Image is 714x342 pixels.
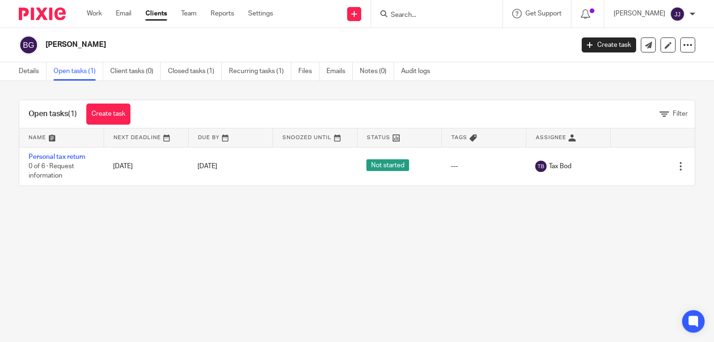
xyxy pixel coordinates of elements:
span: (1) [68,110,77,118]
a: Personal tax return [29,154,85,160]
a: Email [116,9,131,18]
span: Not started [366,159,409,171]
a: Create task [86,104,130,125]
div: --- [451,162,517,171]
span: 0 of 6 · Request information [29,163,74,179]
a: Client tasks (0) [110,62,161,81]
a: Open tasks (1) [53,62,103,81]
a: Clients [145,9,167,18]
img: svg%3E [19,35,38,55]
span: Filter [673,111,688,117]
a: Create task [582,37,636,52]
span: Status [367,135,390,140]
img: svg%3E [670,7,685,22]
a: Emails [327,62,353,81]
a: Audit logs [401,62,437,81]
span: [DATE] [197,163,217,170]
a: Recurring tasks (1) [229,62,291,81]
img: svg%3E [535,161,547,172]
a: Notes (0) [360,62,394,81]
input: Search [390,11,474,20]
td: [DATE] [104,147,188,186]
a: Closed tasks (1) [168,62,222,81]
span: Tax Bod [549,162,571,171]
span: Snoozed Until [282,135,332,140]
p: [PERSON_NAME] [614,9,665,18]
a: Reports [211,9,234,18]
span: Tags [451,135,467,140]
h1: Open tasks [29,109,77,119]
a: Work [87,9,102,18]
a: Settings [248,9,273,18]
a: Files [298,62,319,81]
span: Get Support [525,10,562,17]
a: Details [19,62,46,81]
a: Team [181,9,197,18]
img: Pixie [19,7,66,20]
h2: [PERSON_NAME] [46,40,463,50]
